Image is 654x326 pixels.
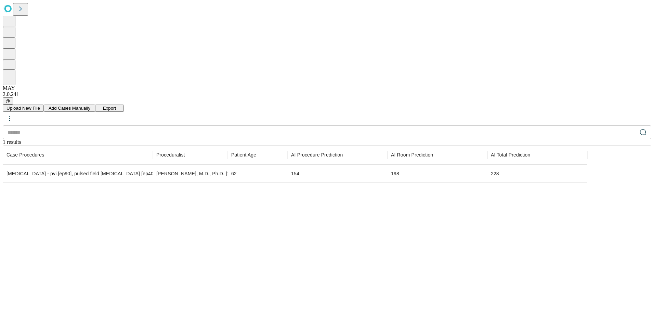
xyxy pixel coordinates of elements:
[156,151,185,158] span: Proceduralist
[44,105,95,112] button: Add Cases Manually
[231,151,256,158] span: Patient Age
[3,97,13,105] button: @
[391,171,399,176] span: 198
[156,165,224,182] div: [PERSON_NAME], M.D., Ph.D. [1004896]
[491,171,499,176] span: 228
[231,165,284,182] div: 62
[95,105,124,111] a: Export
[5,98,10,104] span: @
[391,151,433,158] span: Patient in room to patient out of room
[291,151,343,158] span: Time-out to extubation/pocket closure
[6,151,44,158] span: Scheduled procedures
[3,139,21,145] span: 1 results
[6,106,40,111] span: Upload New File
[3,91,651,97] div: 2.0.241
[3,112,16,125] button: kebab-menu
[3,85,651,91] div: MAY
[6,165,149,182] div: [MEDICAL_DATA] - pvi [ep90], pulsed field [MEDICAL_DATA] [ep407]
[49,106,90,111] span: Add Cases Manually
[95,105,124,112] button: Export
[291,171,299,176] span: 154
[491,151,530,158] span: Includes set-up, patient in-room to patient out-of-room, and clean-up
[3,105,44,112] button: Upload New File
[103,106,116,111] span: Export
